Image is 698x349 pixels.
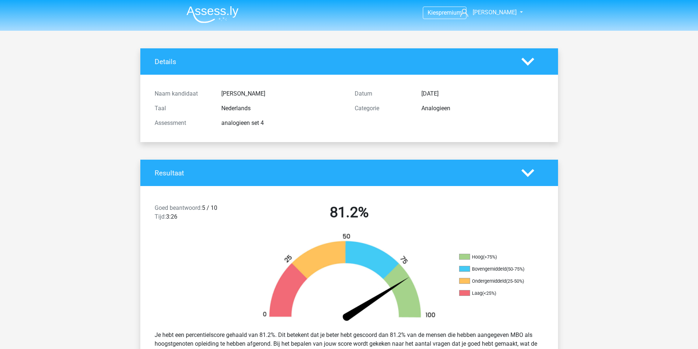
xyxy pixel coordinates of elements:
[349,104,416,113] div: Categorie
[216,89,349,98] div: [PERSON_NAME]
[459,266,532,272] li: Bovengemiddeld
[155,204,202,211] span: Goed beantwoord:
[349,89,416,98] div: Datum
[459,278,532,285] li: Ondergemiddeld
[459,254,532,260] li: Hoog
[416,104,549,113] div: Analogieen
[482,290,496,296] div: (<25%)
[457,8,517,17] a: [PERSON_NAME]
[255,204,444,221] h2: 81.2%
[149,89,216,98] div: Naam kandidaat
[439,9,462,16] span: premium
[155,57,510,66] h4: Details
[149,119,216,127] div: Assessment
[149,104,216,113] div: Taal
[428,9,439,16] span: Kies
[149,204,249,224] div: 5 / 10 3:26
[483,254,497,260] div: (>75%)
[506,266,524,272] div: (50-75%)
[473,9,517,16] span: [PERSON_NAME]
[155,213,166,220] span: Tijd:
[216,119,349,127] div: analogieen set 4
[250,233,448,325] img: 81.faf665cb8af7.png
[155,169,510,177] h4: Resultaat
[506,278,524,284] div: (25-50%)
[416,89,549,98] div: [DATE]
[423,8,466,18] a: Kiespremium
[459,290,532,297] li: Laag
[186,6,239,23] img: Assessly
[216,104,349,113] div: Nederlands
